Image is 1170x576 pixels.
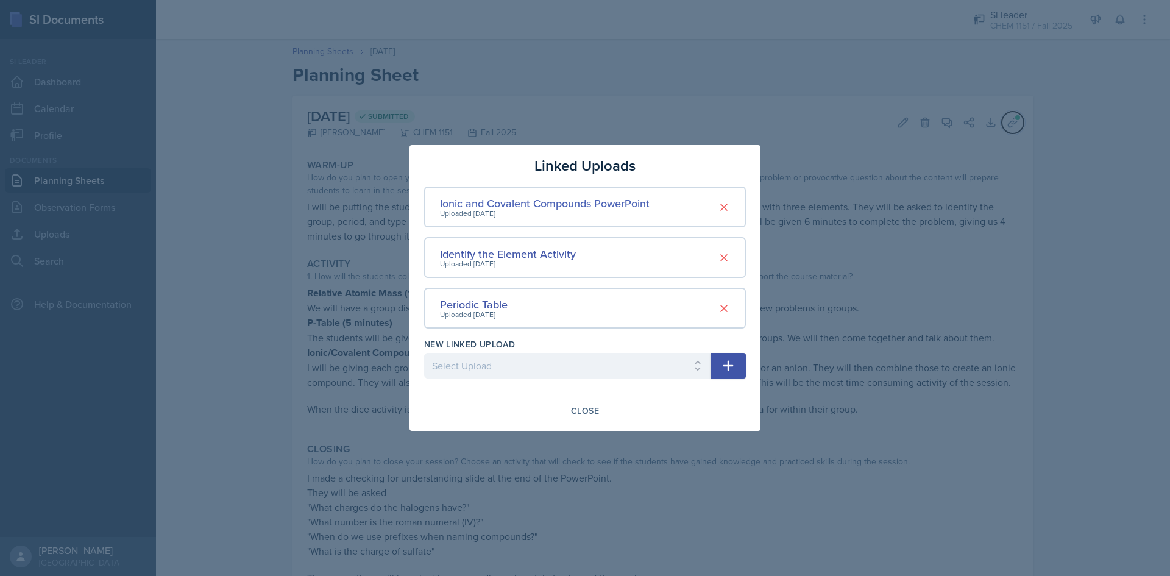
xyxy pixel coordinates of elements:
div: Identify the Element Activity [440,246,576,262]
div: Close [571,406,599,416]
button: Close [563,400,607,421]
div: Periodic Table [440,296,508,313]
h3: Linked Uploads [534,155,636,177]
div: Uploaded [DATE] [440,309,508,320]
div: Ionic and Covalent Compounds PowerPoint [440,195,650,212]
div: Uploaded [DATE] [440,258,576,269]
label: New Linked Upload [424,338,515,350]
div: Uploaded [DATE] [440,208,650,219]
